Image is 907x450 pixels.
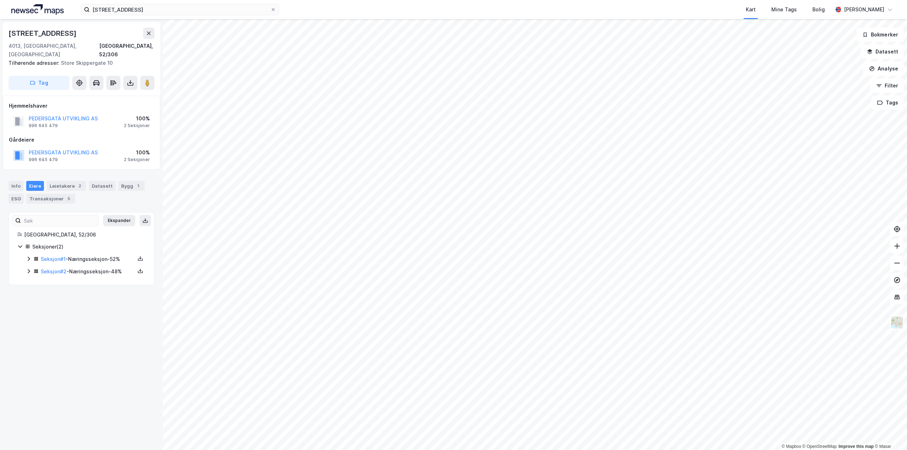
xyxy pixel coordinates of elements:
div: 5 [65,195,72,202]
div: Bolig [812,5,825,14]
div: Info [9,181,23,191]
div: Kontrollprogram for chat [872,416,907,450]
div: [GEOGRAPHIC_DATA], 52/306 [24,230,146,239]
img: logo.a4113a55bc3d86da70a041830d287a7e.svg [11,4,64,15]
button: Analyse [863,62,904,76]
div: Mine Tags [771,5,797,14]
div: 100% [124,148,150,157]
div: Store Skippergate 10 [9,59,149,67]
span: Tilhørende adresser: [9,60,61,66]
button: Datasett [861,45,904,59]
div: [STREET_ADDRESS] [9,28,78,39]
div: Bygg [118,181,145,191]
div: [GEOGRAPHIC_DATA], 52/306 [99,42,154,59]
input: Søk [21,215,98,226]
div: Hjemmelshaver [9,102,154,110]
div: 1 [135,182,142,189]
button: Tags [871,96,904,110]
div: Seksjoner ( 2 ) [32,243,146,251]
div: 996 645 479 [29,157,58,163]
div: 2 Seksjoner [124,123,150,129]
button: Tag [9,76,69,90]
div: ESG [9,194,24,204]
img: Z [890,316,904,329]
div: [PERSON_NAME] [844,5,884,14]
button: Bokmerker [856,28,904,42]
a: Mapbox [782,444,801,449]
div: Leietakere [47,181,86,191]
a: Seksjon#1 [41,256,66,262]
div: 2 Seksjoner [124,157,150,163]
input: Søk på adresse, matrikkel, gårdeiere, leietakere eller personer [90,4,270,15]
div: 4013, [GEOGRAPHIC_DATA], [GEOGRAPHIC_DATA] [9,42,99,59]
div: Eiere [26,181,44,191]
div: 100% [124,114,150,123]
a: Improve this map [839,444,874,449]
div: 996 645 479 [29,123,58,129]
a: Seksjon#2 [41,268,67,274]
div: Kart [746,5,756,14]
a: OpenStreetMap [802,444,837,449]
div: - Næringsseksjon - 52% [41,255,135,263]
div: Datasett [89,181,116,191]
div: Gårdeiere [9,136,154,144]
div: Transaksjoner [27,194,75,204]
div: 2 [76,182,83,189]
button: Ekspander [103,215,135,226]
button: Filter [870,79,904,93]
iframe: Chat Widget [872,416,907,450]
div: - Næringsseksjon - 48% [41,267,135,276]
